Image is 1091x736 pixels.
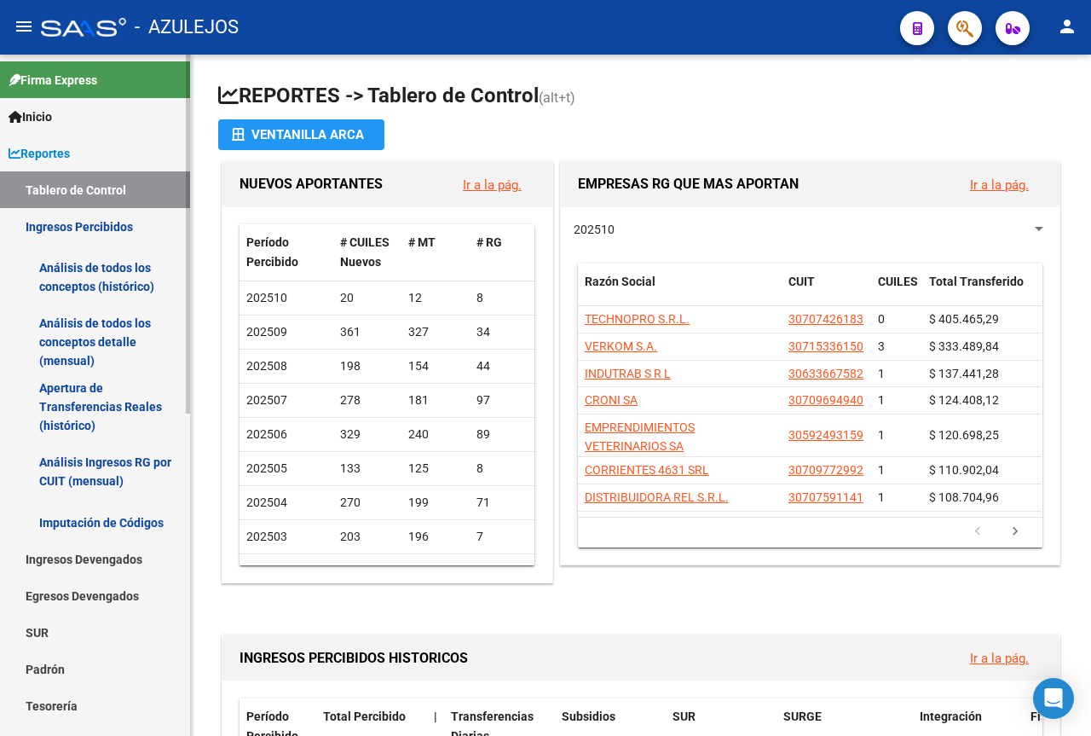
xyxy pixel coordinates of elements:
[246,359,287,373] span: 202508
[408,459,463,478] div: 125
[9,144,70,163] span: Reportes
[878,367,885,380] span: 1
[408,235,436,249] span: # MT
[878,339,885,353] span: 3
[240,176,383,192] span: NUEVOS APORTANTES
[408,322,463,342] div: 327
[408,425,463,444] div: 240
[929,275,1024,288] span: Total Transferido
[401,224,470,281] datatable-header-cell: # MT
[246,235,298,269] span: Período Percibido
[408,527,463,547] div: 196
[578,264,782,320] datatable-header-cell: Razón Social
[929,428,999,442] span: $ 120.698,25
[333,224,401,281] datatable-header-cell: # CUILES Nuevos
[340,391,395,410] div: 278
[476,322,531,342] div: 34
[783,710,822,723] span: SURGE
[246,291,287,304] span: 202510
[878,275,918,288] span: CUILES
[585,312,690,326] span: TECHNOPRO S.R.L.
[574,223,615,236] span: 202510
[476,459,531,478] div: 8
[878,428,885,442] span: 1
[476,425,531,444] div: 89
[323,710,406,723] span: Total Percibido
[929,367,999,380] span: $ 137.441,28
[782,264,871,320] datatable-header-cell: CUIT
[218,119,384,150] button: Ventanilla ARCA
[562,710,615,723] span: Subsidios
[232,119,371,150] div: Ventanilla ARCA
[470,224,538,281] datatable-header-cell: # RG
[999,523,1031,542] a: go to next page
[408,561,463,581] div: 0
[788,428,863,442] span: 30592493159
[878,463,885,477] span: 1
[246,427,287,441] span: 202506
[878,312,885,326] span: 0
[788,339,863,353] span: 30715336150
[922,264,1042,320] datatable-header-cell: Total Transferido
[246,393,287,407] span: 202507
[961,523,994,542] a: go to previous page
[788,312,863,326] span: 30707426183
[434,710,437,723] span: |
[476,288,531,308] div: 8
[476,235,502,249] span: # RG
[585,463,709,477] span: CORRIENTES 4631 SRL
[788,393,863,407] span: 30709694940
[340,356,395,376] div: 198
[340,527,395,547] div: 203
[970,177,1029,193] a: Ir a la pág.
[340,493,395,513] div: 270
[135,9,239,46] span: - AZULEJOS
[408,356,463,376] div: 154
[476,527,531,547] div: 7
[240,224,333,281] datatable-header-cell: Período Percibido
[476,391,531,410] div: 97
[788,367,863,380] span: 30633667582
[585,490,729,504] span: DISTRIBUIDORA REL S.R.L.
[970,651,1029,666] a: Ir a la pág.
[878,490,885,504] span: 1
[585,339,657,353] span: VERKOM S.A.
[476,493,531,513] div: 71
[246,495,287,509] span: 202504
[585,367,671,380] span: INDUTRAB S R L
[929,312,999,326] span: $ 405.465,29
[408,493,463,513] div: 199
[240,650,468,666] span: INGRESOS PERCIBIDOS HISTORICOS
[408,288,463,308] div: 12
[871,264,922,320] datatable-header-cell: CUILES
[920,710,982,723] span: Integración
[340,322,395,342] div: 361
[340,561,395,581] div: 3
[340,425,395,444] div: 329
[476,356,531,376] div: 44
[449,169,535,200] button: Ir a la pág.
[878,393,885,407] span: 1
[956,169,1042,200] button: Ir a la pág.
[476,561,531,581] div: 3
[9,107,52,126] span: Inicio
[408,391,463,410] div: 181
[463,177,522,193] a: Ir a la pág.
[585,275,655,288] span: Razón Social
[218,82,1064,112] h1: REPORTES -> Tablero de Control
[14,16,34,37] mat-icon: menu
[929,463,999,477] span: $ 110.902,04
[929,339,999,353] span: $ 333.489,84
[340,235,390,269] span: # CUILES Nuevos
[672,710,696,723] span: SUR
[246,461,287,475] span: 202505
[1033,678,1074,719] div: Open Intercom Messenger
[246,530,287,543] span: 202503
[340,459,395,478] div: 133
[246,325,287,339] span: 202509
[1057,16,1077,37] mat-icon: person
[585,420,695,454] span: EMPRENDIMIENTOS VETERINARIOS SA
[788,275,815,288] span: CUIT
[246,564,287,577] span: 202502
[929,393,999,407] span: $ 124.408,12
